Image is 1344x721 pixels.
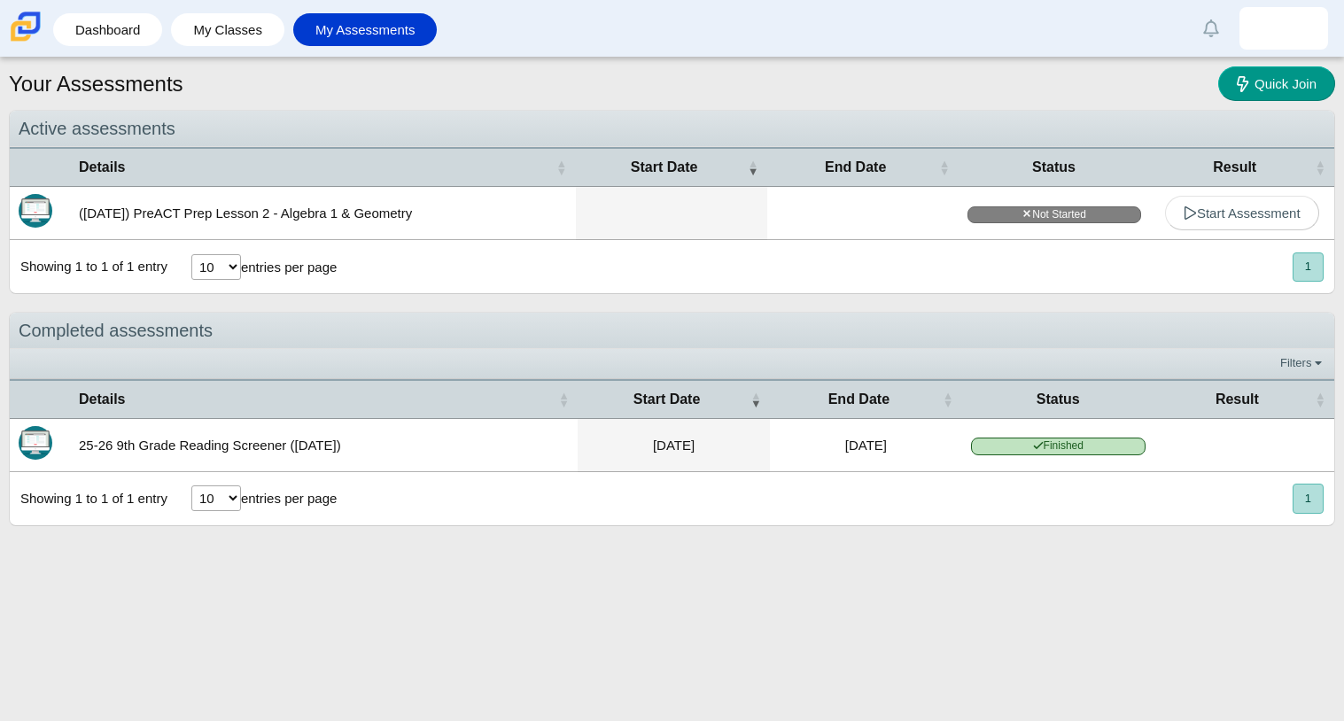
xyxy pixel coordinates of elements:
[967,158,1141,177] span: Status
[19,194,52,228] img: Itembank
[971,438,1146,454] span: Finished
[1239,7,1328,50] a: amir.llaurador.wmURZ7
[967,206,1141,223] span: Not Started
[939,159,950,176] span: End Date : Activate to sort
[10,313,1334,349] div: Completed assessments
[10,472,167,525] div: Showing 1 to 1 of 1 entry
[587,390,747,409] span: Start Date
[19,426,52,460] img: Itembank
[779,390,939,409] span: End Date
[241,260,337,275] label: entries per page
[1255,76,1317,91] span: Quick Join
[9,69,183,99] h1: Your Assessments
[10,240,167,293] div: Showing 1 to 1 of 1 entry
[1165,196,1319,230] a: Start Assessment
[845,438,887,453] time: Aug 21, 2025 at 12:19 PM
[79,390,555,409] span: Details
[70,187,576,240] td: ([DATE]) PreACT Prep Lesson 2 - Algebra 1 & Geometry
[653,438,695,453] time: Aug 21, 2025 at 11:40 AM
[1159,158,1311,177] span: Result
[70,419,578,472] td: 25-26 9th Grade Reading Screener ([DATE])
[1293,484,1324,513] button: 1
[1293,252,1324,282] button: 1
[1163,390,1311,409] span: Result
[776,158,936,177] span: End Date
[1291,484,1324,513] nav: pagination
[1315,391,1325,408] span: Result : Activate to sort
[1276,354,1330,372] a: Filters
[62,13,153,46] a: Dashboard
[180,13,276,46] a: My Classes
[1218,66,1335,101] a: Quick Join
[1315,159,1325,176] span: Result : Activate to sort
[302,13,429,46] a: My Assessments
[1291,252,1324,282] nav: pagination
[241,491,337,506] label: entries per page
[1192,9,1231,48] a: Alerts
[79,158,553,177] span: Details
[750,391,761,408] span: Start Date : Activate to remove sorting
[748,159,758,176] span: Start Date : Activate to remove sorting
[1184,205,1301,221] span: Start Assessment
[1270,14,1298,43] img: amir.llaurador.wmURZ7
[10,111,1334,147] div: Active assessments
[7,33,44,48] a: Carmen School of Science & Technology
[943,391,953,408] span: End Date : Activate to sort
[556,159,567,176] span: Details : Activate to sort
[585,158,744,177] span: Start Date
[7,8,44,45] img: Carmen School of Science & Technology
[971,390,1146,409] span: Status
[558,391,569,408] span: Details : Activate to sort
